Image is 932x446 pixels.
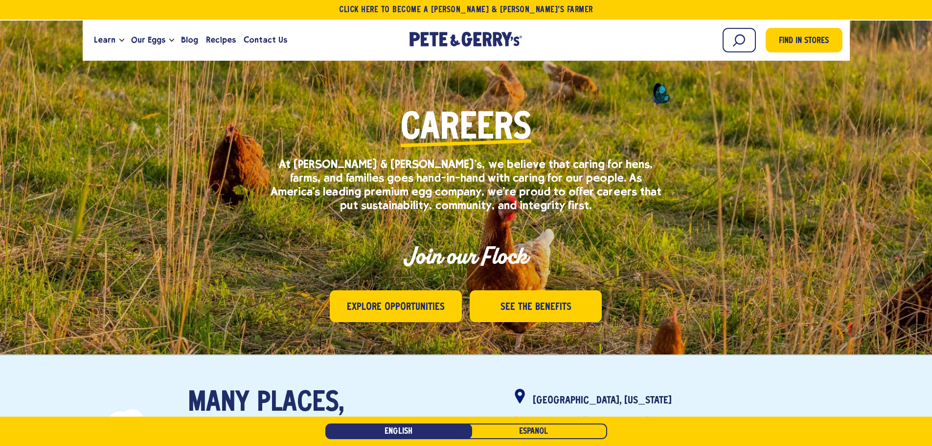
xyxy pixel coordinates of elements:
a: Recipes [202,27,240,53]
span: Recipes [206,34,236,46]
input: Search [723,28,756,52]
a: English [325,423,472,439]
h2: Join our Flock [270,241,661,271]
strong: [GEOGRAPHIC_DATA], [US_STATE] [533,396,672,405]
span: Learn [94,34,115,46]
button: Open the dropdown menu for Our Eggs [169,39,174,42]
a: Find in Stores [766,28,842,52]
a: Our Eggs [127,27,169,53]
a: See the Benefits [470,290,602,322]
span: Blog [181,34,198,46]
span: Find in Stores [779,35,829,48]
p: At [PERSON_NAME] & [PERSON_NAME]'s, we believe that caring for hens, farms, and families goes han... [270,157,661,212]
span: Our Eggs [131,34,165,46]
a: Blog [177,27,202,53]
a: Learn [90,27,119,53]
span: places, [257,389,344,418]
span: Contact Us [244,34,287,46]
span: Explore Opportunities [347,300,445,315]
span: See the Benefits [500,300,571,315]
a: Explore Opportunities [330,290,462,322]
span: Careers [401,111,531,147]
button: Open the dropdown menu for Learn [119,39,124,42]
a: Contact Us [240,27,291,53]
a: Español [460,423,607,439]
span: Many [188,389,250,418]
